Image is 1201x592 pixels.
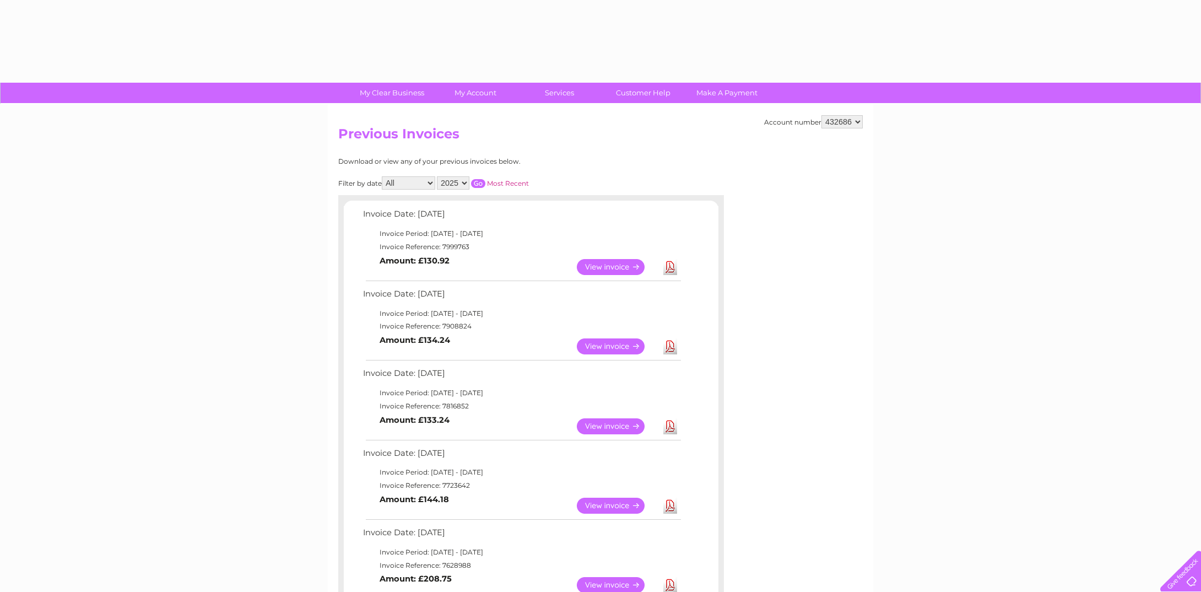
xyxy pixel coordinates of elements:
a: My Clear Business [347,83,437,103]
div: Account number [764,115,863,128]
a: Download [663,418,677,434]
a: Download [663,498,677,514]
a: My Account [430,83,521,103]
td: Invoice Period: [DATE] - [DATE] [360,307,683,320]
a: Customer Help [598,83,689,103]
td: Invoice Date: [DATE] [360,525,683,546]
td: Invoice Reference: 7628988 [360,559,683,572]
a: Services [514,83,605,103]
b: Amount: £208.75 [380,574,452,584]
td: Invoice Reference: 7723642 [360,479,683,492]
td: Invoice Date: [DATE] [360,446,683,466]
div: Filter by date [338,176,627,190]
td: Invoice Reference: 7908824 [360,320,683,333]
a: View [577,259,658,275]
td: Invoice Period: [DATE] - [DATE] [360,546,683,559]
a: Download [663,338,677,354]
b: Amount: £134.24 [380,335,450,345]
td: Invoice Period: [DATE] - [DATE] [360,227,683,240]
td: Invoice Reference: 7999763 [360,240,683,254]
b: Amount: £130.92 [380,256,450,266]
h2: Previous Invoices [338,126,863,147]
a: View [577,498,658,514]
a: View [577,338,658,354]
td: Invoice Date: [DATE] [360,287,683,307]
a: Make A Payment [681,83,772,103]
b: Amount: £144.18 [380,494,449,504]
a: Most Recent [487,179,529,187]
b: Amount: £133.24 [380,415,450,425]
div: Download or view any of your previous invoices below. [338,158,627,165]
td: Invoice Period: [DATE] - [DATE] [360,386,683,400]
td: Invoice Date: [DATE] [360,366,683,386]
td: Invoice Date: [DATE] [360,207,683,227]
td: Invoice Period: [DATE] - [DATE] [360,466,683,479]
td: Invoice Reference: 7816852 [360,400,683,413]
a: View [577,418,658,434]
a: Download [663,259,677,275]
